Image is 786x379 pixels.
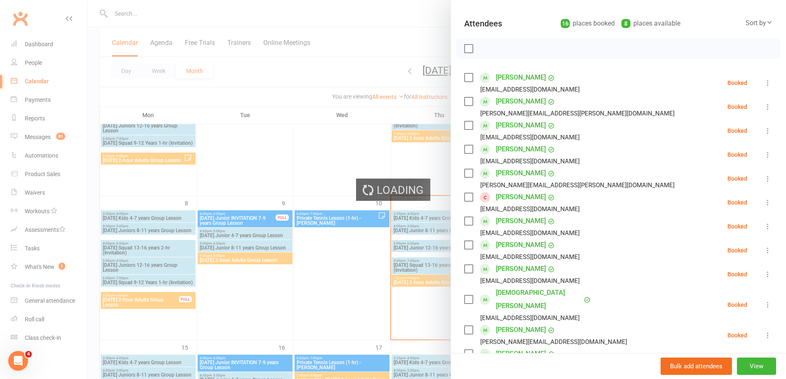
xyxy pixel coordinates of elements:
div: Booked [727,200,747,205]
a: [PERSON_NAME] [496,347,546,360]
span: 4 [25,351,32,358]
a: [PERSON_NAME] [496,143,546,156]
a: [PERSON_NAME] [496,323,546,337]
div: [EMAIL_ADDRESS][DOMAIN_NAME] [480,84,580,95]
div: [EMAIL_ADDRESS][DOMAIN_NAME] [480,156,580,167]
div: Booked [727,247,747,253]
div: Booked [727,128,747,134]
div: [EMAIL_ADDRESS][DOMAIN_NAME] [480,132,580,143]
div: 16 [561,19,570,28]
div: Booked [727,271,747,277]
div: Booked [727,332,747,338]
div: Booked [727,224,747,229]
div: Booked [727,104,747,110]
div: [PERSON_NAME][EMAIL_ADDRESS][DOMAIN_NAME] [480,337,627,347]
div: [EMAIL_ADDRESS][DOMAIN_NAME] [480,228,580,238]
iframe: Intercom live chat [8,351,28,371]
a: [DEMOGRAPHIC_DATA][PERSON_NAME] [496,286,582,313]
div: Booked [727,152,747,158]
div: Booked [727,302,747,308]
div: Attendees [464,18,502,29]
a: [PERSON_NAME] [496,214,546,228]
div: [EMAIL_ADDRESS][DOMAIN_NAME] [480,275,580,286]
div: [PERSON_NAME][EMAIL_ADDRESS][PERSON_NAME][DOMAIN_NAME] [480,180,675,191]
button: View [737,358,776,375]
a: [PERSON_NAME] [496,262,546,275]
div: Booked [727,176,747,181]
a: [PERSON_NAME] [496,119,546,132]
div: 8 [621,19,630,28]
div: [EMAIL_ADDRESS][DOMAIN_NAME] [480,313,580,323]
div: Sort by [746,18,773,28]
div: Booked [727,80,747,86]
div: [EMAIL_ADDRESS][DOMAIN_NAME] [480,204,580,214]
div: [PERSON_NAME][EMAIL_ADDRESS][PERSON_NAME][DOMAIN_NAME] [480,108,675,119]
div: places available [621,18,680,29]
button: Bulk add attendees [661,358,732,375]
a: [PERSON_NAME] [496,191,546,204]
a: [PERSON_NAME] [496,71,546,84]
div: [EMAIL_ADDRESS][DOMAIN_NAME] [480,252,580,262]
a: [PERSON_NAME] [496,95,546,108]
a: [PERSON_NAME] [496,238,546,252]
div: places booked [561,18,615,29]
a: [PERSON_NAME] [496,167,546,180]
